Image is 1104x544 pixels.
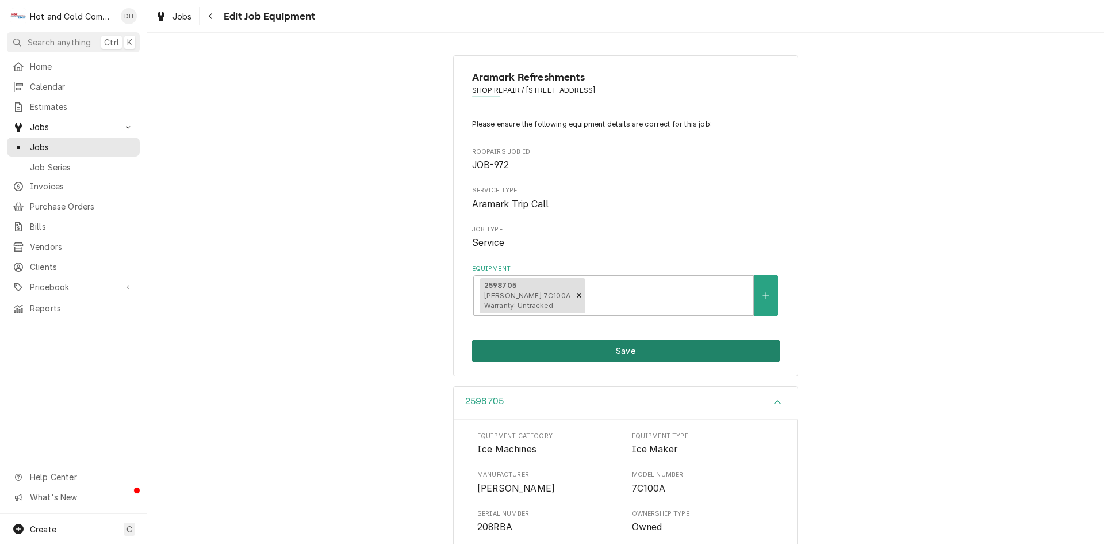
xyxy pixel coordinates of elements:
[30,60,134,73] span: Home
[754,275,778,316] button: Create New Equipment
[7,32,140,52] button: Search anythingCtrlK
[632,483,666,494] span: 7C100A
[121,8,137,24] div: Daryl Harris's Avatar
[472,340,780,362] div: Button Group
[30,491,133,503] span: What's New
[127,36,132,48] span: K
[573,278,585,314] div: Remove [object Object]
[632,482,775,496] span: Model Number
[7,237,140,256] a: Vendors
[472,199,549,210] span: Aramark Trip Call
[472,340,780,362] button: Save
[30,220,134,233] span: Bills
[632,509,775,534] div: Ownership Type
[472,236,780,250] span: Job Type
[7,117,140,136] a: Go to Jobs
[472,119,780,316] div: Job Equipment Summary
[472,119,780,130] p: Please ensure the following equipment details are correct for this job:
[477,443,620,456] span: Equipment Category
[632,444,677,455] span: Ice Maker
[477,432,620,456] div: Equipment Category
[7,138,140,157] a: Jobs
[30,281,117,293] span: Pricebook
[7,77,140,96] a: Calendar
[7,177,140,196] a: Invoices
[477,432,620,441] span: Equipment Category
[7,217,140,236] a: Bills
[632,470,775,495] div: Model Number
[477,470,620,495] div: Manufacturer
[30,10,114,22] div: Hot and Cold Commercial Kitchens, Inc.
[472,85,780,96] span: Address
[632,522,662,532] span: Owned
[632,443,775,456] span: Equipment Type
[477,482,620,496] span: Manufacturer
[151,7,197,26] a: Jobs
[454,387,798,420] button: Accordion Details Expand Trigger
[472,70,780,85] span: Name
[7,299,140,318] a: Reports
[477,522,512,532] span: 208RBA
[30,261,134,273] span: Clients
[30,161,134,173] span: Job Series
[30,180,134,192] span: Invoices
[453,55,798,376] div: Job Equipment Summary Form
[477,509,620,519] span: Serial Number
[632,432,775,456] div: Equipment Type
[472,225,780,234] span: Job Type
[10,8,26,24] div: Hot and Cold Commercial Kitchens, Inc.'s Avatar
[484,281,516,290] strong: 2598705
[632,509,775,519] span: Ownership Type
[28,36,91,48] span: Search anything
[472,264,780,273] label: Equipment
[472,147,780,157] span: Roopairs Job ID
[172,10,192,22] span: Jobs
[632,470,775,480] span: Model Number
[126,523,132,535] span: C
[30,200,134,212] span: Purchase Orders
[484,291,570,310] span: [PERSON_NAME] 7C100A Warranty: Untracked
[472,186,780,211] div: Service Type
[454,387,798,420] div: Accordion Header
[465,396,504,407] h3: 2598705
[7,197,140,216] a: Purchase Orders
[7,488,140,507] a: Go to What's New
[7,57,140,76] a: Home
[7,467,140,486] a: Go to Help Center
[30,302,134,314] span: Reports
[472,264,780,317] div: Equipment
[472,340,780,362] div: Button Group Row
[472,237,505,248] span: Service
[10,8,26,24] div: H
[30,141,134,153] span: Jobs
[202,7,220,25] button: Navigate back
[477,509,620,534] div: Serial Number
[477,520,620,534] span: Serial Number
[7,97,140,116] a: Estimates
[472,197,780,211] span: Service Type
[472,158,780,172] span: Roopairs Job ID
[7,257,140,276] a: Clients
[472,159,509,170] span: JOB-972
[472,70,780,105] div: Client Information
[30,101,134,113] span: Estimates
[762,292,769,300] svg: Create New Equipment
[104,36,119,48] span: Ctrl
[220,9,316,24] span: Edit Job Equipment
[121,8,137,24] div: DH
[30,81,134,93] span: Calendar
[30,121,117,133] span: Jobs
[632,520,775,534] span: Ownership Type
[477,470,620,480] span: Manufacturer
[30,471,133,483] span: Help Center
[632,432,775,441] span: Equipment Type
[477,444,536,455] span: Ice Machines
[477,483,555,494] span: [PERSON_NAME]
[30,241,134,253] span: Vendors
[30,524,56,534] span: Create
[7,158,140,177] a: Job Series
[472,186,780,195] span: Service Type
[7,277,140,296] a: Go to Pricebook
[472,147,780,172] div: Roopairs Job ID
[472,225,780,250] div: Job Type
